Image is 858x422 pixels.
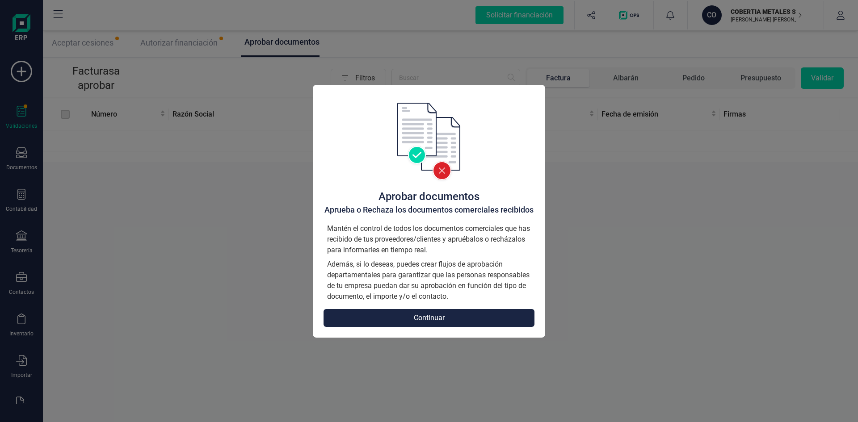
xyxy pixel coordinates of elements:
[327,259,531,302] p: Además, si lo deseas, puedes crear flujos de aprobación departamentales para garantizar que las p...
[324,309,534,327] button: Continuar
[379,189,479,204] h1: Aprobar documentos
[327,223,531,255] p: Mantén el control de todos los documentos comerciales que has recibido de tus proveedores/cliente...
[397,103,461,182] img: autorizacion logo
[324,204,534,216] h2: Aprueba o Rechaza los documentos comerciales recibidos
